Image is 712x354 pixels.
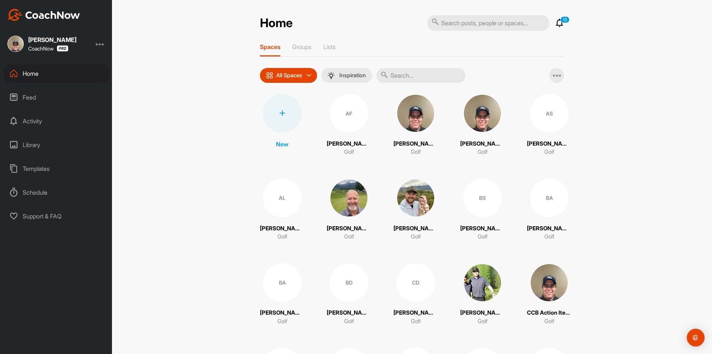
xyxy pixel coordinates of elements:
[411,317,421,326] p: Golf
[28,37,76,43] div: [PERSON_NAME]
[393,263,438,326] a: CD[PERSON_NAME]Golf
[527,309,571,317] p: CCB Action Items
[263,179,301,217] div: AL
[266,72,273,79] img: icon
[393,179,438,241] a: [PERSON_NAME]Golf
[344,317,354,326] p: Golf
[560,16,570,23] p: 13
[327,263,371,326] a: BD[PERSON_NAME]Golf
[427,15,550,31] input: Search posts, people or spaces...
[4,64,109,83] div: Home
[327,224,371,233] p: [PERSON_NAME]
[4,88,109,107] div: Feed
[4,159,109,178] div: Templates
[527,94,571,156] a: AS[PERSON_NAME]Golf
[527,224,571,233] p: [PERSON_NAME]
[460,224,505,233] p: [PERSON_NAME]
[478,317,488,326] p: Golf
[277,317,287,326] p: Golf
[330,263,368,302] div: BD
[260,224,304,233] p: [PERSON_NAME]
[323,43,336,51] p: Lists
[393,140,438,148] p: [PERSON_NAME]
[260,43,280,51] p: Spaces
[393,224,438,233] p: [PERSON_NAME]
[344,233,354,241] p: Golf
[276,72,302,78] p: All Spaces
[4,207,109,225] div: Support & FAQ
[327,179,371,241] a: [PERSON_NAME]Golf
[260,16,293,30] h2: Home
[530,263,568,302] img: square_df18f7c94d890d77d2112fb6bf60b978.jpg
[530,179,568,217] div: BA
[463,94,502,133] img: square_df18f7c94d890d77d2112fb6bf60b978.jpg
[330,179,368,217] img: square_afe31522ccb18bf17ba03ece61409cba.jpg
[478,233,488,241] p: Golf
[260,263,304,326] a: BA[PERSON_NAME]Golf
[544,148,554,156] p: Golf
[28,45,68,52] div: CoachNow
[527,263,571,326] a: CCB Action ItemsGolf
[7,36,24,52] img: square_df18f7c94d890d77d2112fb6bf60b978.jpg
[260,179,304,241] a: AL[PERSON_NAME]Golf
[277,233,287,241] p: Golf
[393,94,438,156] a: [PERSON_NAME]Golf
[4,183,109,202] div: Schedule
[530,94,568,133] div: AS
[460,309,505,317] p: [PERSON_NAME]
[463,179,502,217] div: BS
[376,68,465,83] input: Search...
[460,140,505,148] p: [PERSON_NAME] - Test
[463,263,502,302] img: square_fe5ac6a557fd3a725dde65aab7103df1.jpg
[7,9,80,21] img: CoachNow
[687,329,705,347] div: Open Intercom Messenger
[327,140,371,148] p: [PERSON_NAME]
[460,263,505,326] a: [PERSON_NAME]Golf
[57,45,68,52] img: CoachNow Pro
[478,148,488,156] p: Golf
[276,140,289,149] p: New
[396,263,435,302] div: CD
[396,94,435,133] img: square_df18f7c94d890d77d2112fb6bf60b978.jpg
[411,233,421,241] p: Golf
[411,148,421,156] p: Golf
[327,72,335,79] img: menuIcon
[327,94,371,156] a: AF[PERSON_NAME]Golf
[4,112,109,130] div: Activity
[527,179,571,241] a: BA[PERSON_NAME]Golf
[527,140,571,148] p: [PERSON_NAME]
[339,72,366,78] p: Inspiration
[260,309,304,317] p: [PERSON_NAME]
[344,148,354,156] p: Golf
[330,94,368,133] div: AF
[544,317,554,326] p: Golf
[544,233,554,241] p: Golf
[393,309,438,317] p: [PERSON_NAME]
[327,309,371,317] p: [PERSON_NAME]
[396,179,435,217] img: square_9e97b9874b4e9d37d0c10597f98fdf82.jpg
[263,263,301,302] div: BA
[460,179,505,241] a: BS[PERSON_NAME]Golf
[460,94,505,156] a: [PERSON_NAME] - TestGolf
[4,136,109,154] div: Library
[292,43,311,51] p: Groups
